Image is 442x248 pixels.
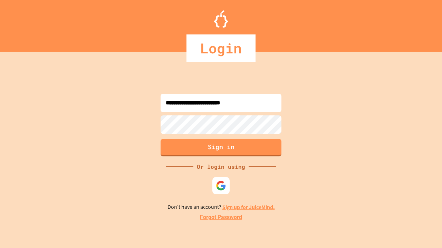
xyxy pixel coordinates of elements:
div: Login [186,34,256,62]
img: Logo.svg [214,10,228,28]
img: google-icon.svg [216,180,226,191]
div: Or login using [193,163,249,171]
p: Don't have an account? [167,203,275,211]
a: Forgot Password [200,213,242,221]
a: Sign up for JuiceMind. [222,204,275,211]
button: Sign in [161,139,281,156]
